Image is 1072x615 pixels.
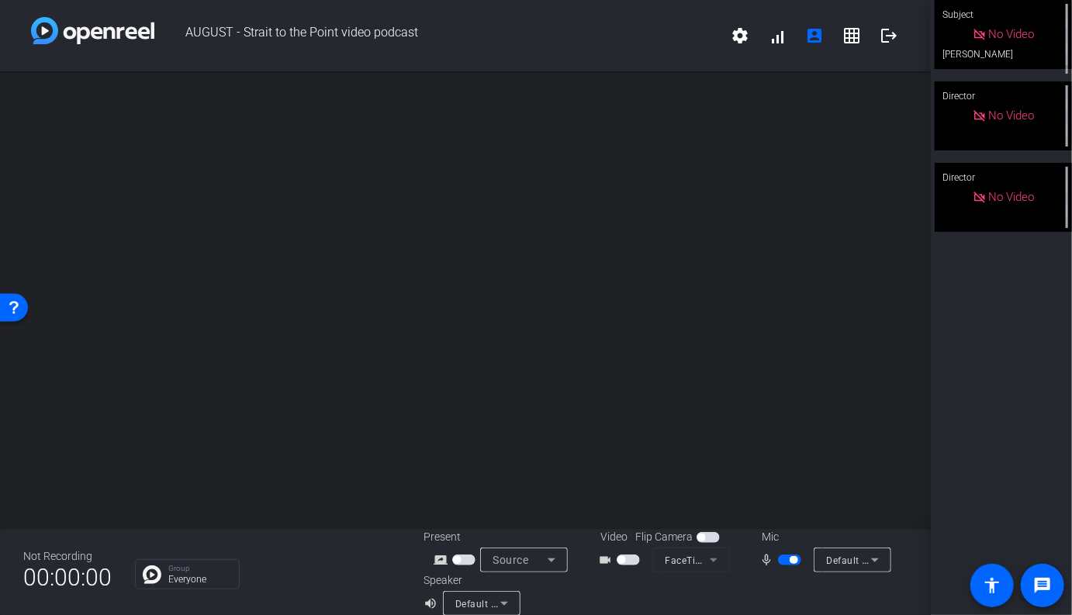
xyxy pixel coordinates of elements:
[168,565,231,572] p: Group
[635,529,693,545] span: Flip Camera
[989,190,1035,204] span: No Video
[424,594,442,613] mat-icon: volume_up
[826,554,1025,566] span: Default - MacBook Pro Microphone (Built-in)
[154,17,721,54] span: AUGUST - Strait to the Point video podcast
[598,551,617,569] mat-icon: videocam_outline
[805,26,824,45] mat-icon: account_box
[23,548,112,565] div: Not Recording
[759,17,796,54] button: signal_cellular_alt
[600,529,628,545] span: Video
[989,27,1035,41] span: No Video
[143,565,161,584] img: Chat Icon
[842,26,861,45] mat-icon: grid_on
[731,26,749,45] mat-icon: settings
[424,529,579,545] div: Present
[168,575,231,584] p: Everyone
[23,558,112,596] span: 00:00:00
[434,551,452,569] mat-icon: screen_share_outline
[880,26,898,45] mat-icon: logout
[424,572,517,589] div: Speaker
[455,597,642,610] span: Default - MacBook Pro Speakers (Built-in)
[746,529,901,545] div: Mic
[935,81,1072,111] div: Director
[493,554,528,566] span: Source
[989,109,1035,123] span: No Video
[1033,576,1052,595] mat-icon: message
[935,163,1072,192] div: Director
[31,17,154,44] img: white-gradient.svg
[759,551,778,569] mat-icon: mic_none
[983,576,1001,595] mat-icon: accessibility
